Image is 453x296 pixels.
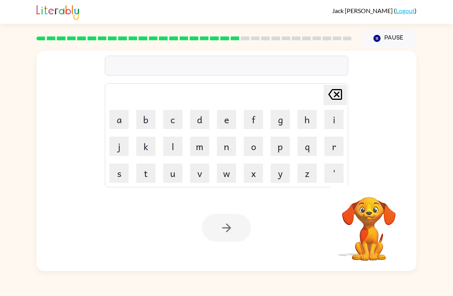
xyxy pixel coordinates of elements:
[136,137,155,156] button: k
[217,110,236,129] button: e
[324,137,344,156] button: r
[271,110,290,129] button: g
[136,164,155,183] button: t
[244,137,263,156] button: o
[136,110,155,129] button: b
[332,7,394,14] span: Jack [PERSON_NAME]
[163,137,182,156] button: l
[396,7,415,14] a: Logout
[244,164,263,183] button: x
[109,164,129,183] button: s
[109,110,129,129] button: a
[244,110,263,129] button: f
[36,3,79,20] img: Literably
[271,137,290,156] button: p
[190,110,209,129] button: d
[217,164,236,183] button: w
[324,110,344,129] button: i
[163,110,182,129] button: c
[332,7,417,14] div: ( )
[324,164,344,183] button: '
[217,137,236,156] button: n
[163,164,182,183] button: u
[361,30,417,47] button: Pause
[298,137,317,156] button: q
[298,110,317,129] button: h
[109,137,129,156] button: j
[271,164,290,183] button: y
[190,164,209,183] button: v
[331,185,407,262] video: Your browser must support playing .mp4 files to use Literably. Please try using another browser.
[298,164,317,183] button: z
[190,137,209,156] button: m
